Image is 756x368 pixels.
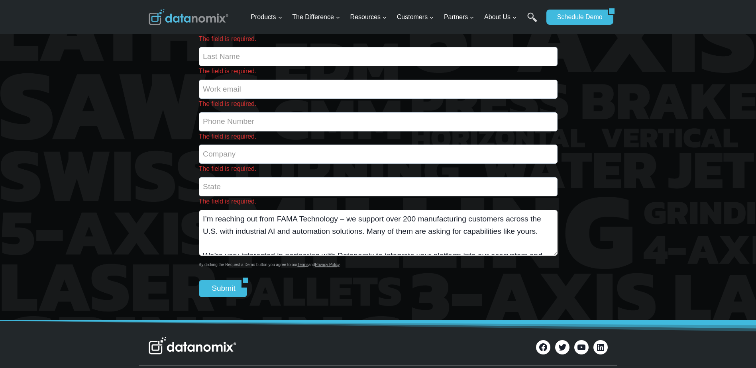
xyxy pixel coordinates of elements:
span: Resources [350,12,387,22]
input: State [199,177,558,196]
input: Phone Number [199,112,558,131]
img: Datanomix Logo [149,337,236,354]
span: The Difference [292,12,340,22]
span: The field is required. [199,131,558,142]
nav: Primary Navigation [247,4,542,30]
a: Schedule Demo [546,10,608,25]
span: Partners [444,12,474,22]
input: Company [199,145,558,164]
a: Terms [297,262,308,267]
span: The field is required. [199,196,558,207]
form: Contact form [199,15,558,297]
input: Submit [199,280,242,297]
span: Customers [397,12,434,22]
p: By clicking the Request a Demo button you agree to our and . [199,262,558,268]
span: About Us [484,12,517,22]
span: The field is required. [199,99,558,109]
span: The field is required. [199,164,558,174]
input: Last Name [199,47,558,66]
input: Work email [199,80,558,99]
a: Privacy Policy [315,262,340,267]
span: Products [251,12,282,22]
span: The field is required. [199,66,558,76]
span: The field is required. [199,34,558,44]
a: Search [527,12,537,30]
img: Datanomix [149,9,228,25]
